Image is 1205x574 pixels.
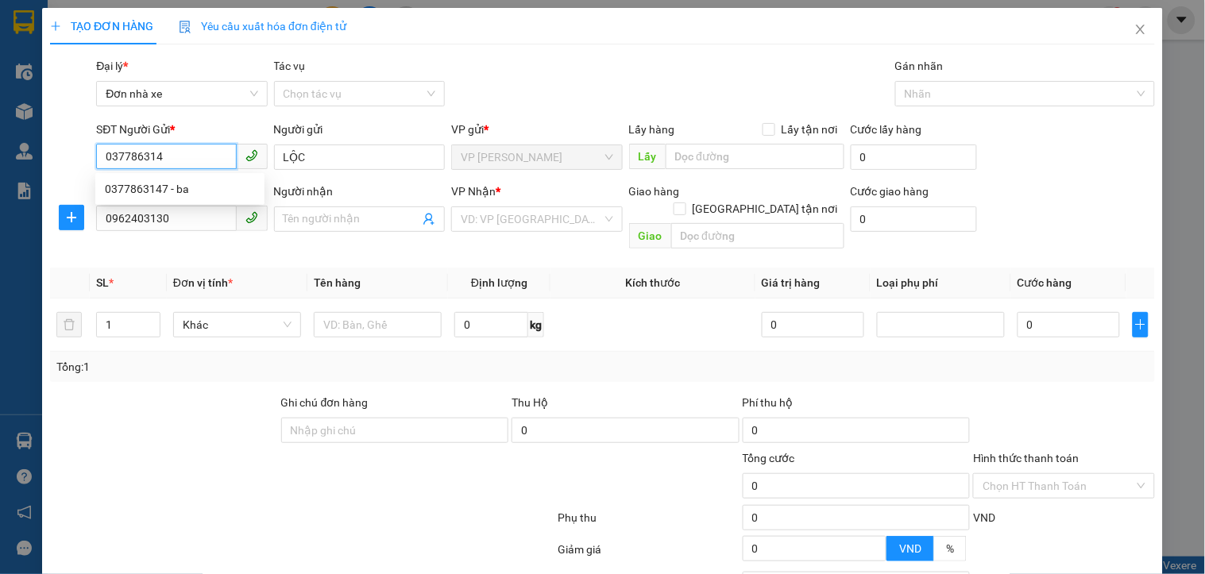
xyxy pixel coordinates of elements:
span: Đơn nhà xe [106,82,257,106]
span: Tên hàng [314,276,361,289]
label: Ghi chú đơn hàng [281,396,369,409]
input: Dọc đường [666,144,844,169]
th: Loại phụ phí [871,268,1011,299]
button: plus [1133,312,1149,337]
input: Dọc đường [671,223,844,248]
label: Cước giao hàng [851,185,929,198]
img: icon [179,21,191,33]
span: Lấy hàng [629,123,675,136]
span: Định lượng [471,276,527,289]
div: Tổng: 1 [56,358,466,376]
span: Thu Hộ [512,396,548,409]
button: Close [1118,8,1163,52]
span: Giá trị hàng [762,276,821,289]
div: Phí thu hộ [743,394,971,418]
span: Khác [183,313,292,337]
span: plus [1134,318,1148,331]
span: user-add [423,213,435,225]
span: Yêu cầu xuất hóa đơn điện tử [179,20,346,33]
span: VND [899,542,921,555]
input: Cước giao hàng [851,206,978,232]
span: Lấy tận nơi [775,121,844,138]
input: VD: Bàn, Ghế [314,312,442,337]
span: VP LÊ HỒNG PHONG [461,145,612,169]
span: Lấy [629,144,666,169]
label: Cước lấy hàng [851,123,922,136]
span: SL [96,276,109,289]
span: Đại lý [96,60,128,72]
button: delete [56,312,82,337]
div: Người nhận [274,183,445,200]
span: kg [528,312,544,337]
label: Gán nhãn [895,60,944,72]
span: Giao [629,223,671,248]
span: close [1134,23,1147,36]
span: Giao hàng [629,185,680,198]
div: Người gửi [274,121,445,138]
div: 0377863147 - ba [95,176,265,202]
div: SĐT Người Gửi [96,121,267,138]
span: VND [973,511,995,524]
span: Đơn vị tính [173,276,233,289]
div: VP gửi [451,121,622,138]
button: plus [59,205,84,230]
label: Tác vụ [274,60,306,72]
label: Hình thức thanh toán [973,452,1079,464]
span: Kích thước [625,276,680,289]
span: VP Nhận [451,185,496,198]
span: TẠO ĐƠN HÀNG [50,20,153,33]
span: % [946,542,954,555]
input: Ghi chú đơn hàng [281,418,509,443]
span: plus [50,21,61,32]
span: Tổng cước [743,452,795,464]
span: phone [245,211,258,224]
span: Cước hàng [1018,276,1072,289]
div: Giảm giá [556,541,740,568]
input: 0 [762,312,864,337]
input: Cước lấy hàng [851,144,978,170]
span: [GEOGRAPHIC_DATA] tận nơi [686,200,844,218]
div: 0377863147 - ba [105,180,255,198]
div: Phụ thu [556,509,740,537]
span: plus [60,211,83,224]
span: phone [245,149,258,162]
